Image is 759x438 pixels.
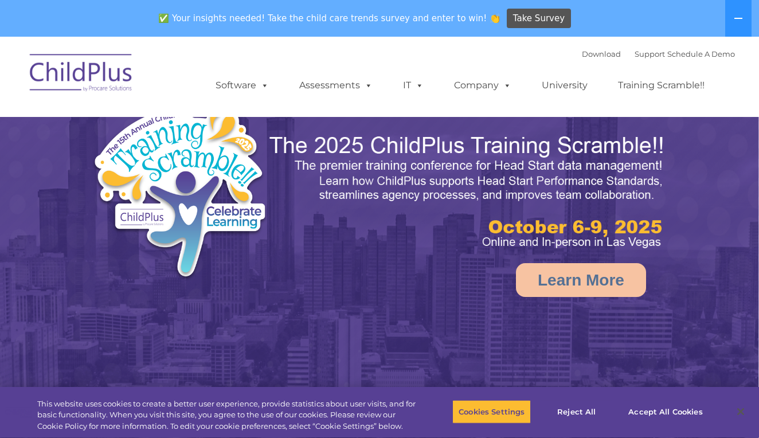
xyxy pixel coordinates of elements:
a: Support [635,49,665,58]
a: Company [443,74,523,97]
a: Learn More [516,263,646,297]
button: Close [728,399,753,424]
a: Download [582,49,621,58]
span: ✅ Your insights needed! Take the child care trends survey and enter to win! 👏 [154,7,505,30]
a: Assessments [288,74,384,97]
img: ChildPlus by Procare Solutions [24,46,139,103]
a: Take Survey [507,9,572,29]
font: | [582,49,735,58]
span: Take Survey [513,9,565,29]
div: This website uses cookies to create a better user experience, provide statistics about user visit... [37,398,417,432]
button: Reject All [541,400,612,424]
a: Training Scramble!! [607,74,716,97]
a: University [530,74,599,97]
a: Schedule A Demo [667,49,735,58]
button: Cookies Settings [452,400,531,424]
a: Software [204,74,280,97]
a: IT [392,74,435,97]
button: Accept All Cookies [622,400,709,424]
